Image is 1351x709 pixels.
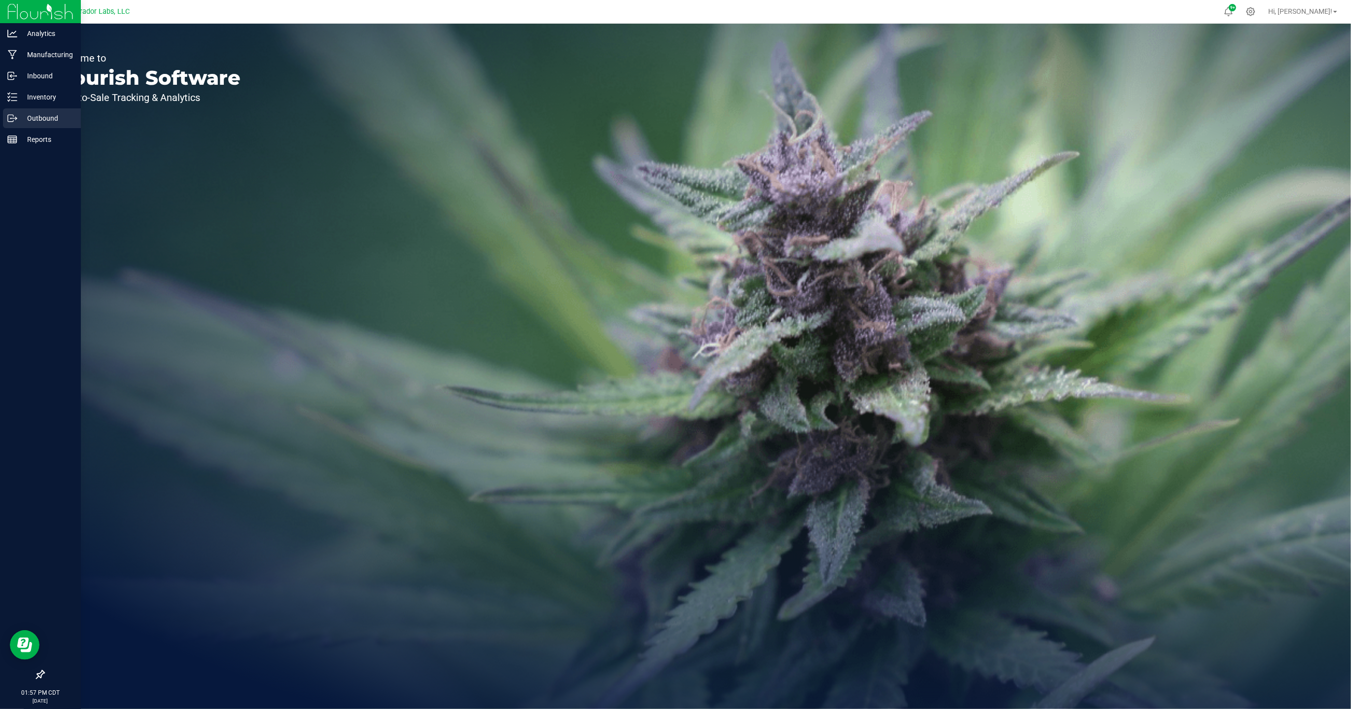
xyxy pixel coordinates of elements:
[53,53,241,63] p: Welcome to
[7,113,17,123] inline-svg: Outbound
[7,50,17,60] inline-svg: Manufacturing
[17,28,76,39] p: Analytics
[17,91,76,103] p: Inventory
[17,49,76,61] p: Manufacturing
[1245,7,1257,16] div: Manage settings
[17,70,76,82] p: Inbound
[4,688,76,697] p: 01:57 PM CDT
[7,135,17,144] inline-svg: Reports
[71,7,130,16] span: Curador Labs, LLC
[53,68,241,88] p: Flourish Software
[17,134,76,145] p: Reports
[1230,6,1235,10] span: 9+
[17,112,76,124] p: Outbound
[4,697,76,705] p: [DATE]
[7,92,17,102] inline-svg: Inventory
[1268,7,1332,15] span: Hi, [PERSON_NAME]!
[10,630,39,660] iframe: Resource center
[7,71,17,81] inline-svg: Inbound
[7,29,17,38] inline-svg: Analytics
[53,93,241,102] p: Seed-to-Sale Tracking & Analytics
